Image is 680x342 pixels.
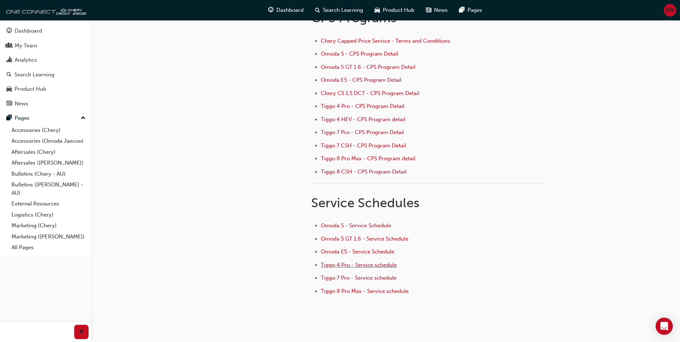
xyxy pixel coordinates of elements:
a: Omoda 5 - Service Schedule [321,222,391,229]
a: Tiggo 7 Pro - CPS Program Detail [321,129,404,136]
button: Pages [3,111,89,125]
a: Marketing (Chery) [9,220,89,231]
div: Dashboard [15,27,42,35]
div: My Team [15,42,37,50]
a: Tiggo 8 Pro Max - CPS Program detail [321,155,415,162]
a: car-iconProduct Hub [369,3,420,18]
div: Search Learning [14,71,54,79]
a: Omoda 5 - CPS Program Detail [321,51,398,57]
div: Product Hub [15,85,46,93]
a: Accessories (Chery) [9,125,89,136]
a: Accessories (Omoda Jaecoo) [9,136,89,147]
a: Logistics (Chery) [9,209,89,220]
span: search-icon [315,6,320,15]
a: search-iconSearch Learning [309,3,369,18]
a: Aftersales (Chery) [9,147,89,158]
a: Chery Capped Price Service - Terms and Conditions [321,38,450,44]
a: Product Hub [3,82,89,96]
span: pages-icon [459,6,465,15]
img: oneconnect [4,3,86,17]
a: Tiggo 4 Pro - Service schedule [321,262,397,268]
span: Dashboard [276,6,304,14]
span: car-icon [375,6,380,15]
a: Aftersales ([PERSON_NAME]) [9,157,89,168]
span: guage-icon [6,28,12,34]
span: news-icon [426,6,431,15]
div: News [15,100,28,108]
a: Omoda E5 - CPS Program Detail [321,77,401,83]
a: pages-iconPages [453,3,488,18]
span: Search Learning [323,6,363,14]
a: Bulletins (Chery - AU) [9,168,89,180]
a: Tiggo 8 CSH - CPS Program Detail [321,168,406,175]
span: car-icon [6,86,12,92]
a: guage-iconDashboard [262,3,309,18]
a: news-iconNews [420,3,453,18]
span: Pages [467,6,482,14]
span: people-icon [6,43,12,49]
span: chart-icon [6,57,12,63]
a: My Team [3,39,89,52]
a: Tiggo 4 Pro - CPS Program Detail [321,103,404,109]
a: Tiggo 8 Pro Max - Service schedule [321,288,409,294]
a: Marketing ([PERSON_NAME]) [9,231,89,242]
a: Omoda E5 - Service Schedule [321,248,394,255]
span: BM [666,6,674,14]
span: Service Schedules [311,195,419,210]
a: All Pages [9,242,89,253]
span: Product Hub [383,6,414,14]
div: Pages [15,114,29,122]
a: News [3,97,89,110]
span: News [434,6,448,14]
a: Dashboard [3,24,89,38]
button: BM [664,4,676,16]
a: External Resources [9,198,89,209]
div: Analytics [15,56,37,64]
a: Search Learning [3,68,89,81]
span: prev-icon [79,328,84,337]
a: Tiggo 7 Pro - Service schedule [321,275,396,281]
span: up-icon [81,114,86,123]
span: guage-icon [268,6,274,15]
div: Open Intercom Messenger [656,318,673,335]
a: Bulletins ([PERSON_NAME] - AU) [9,179,89,198]
span: pages-icon [6,115,12,122]
span: news-icon [6,101,12,107]
a: Omoda 5 GT 1.6 - CPS Program Detail [321,64,415,70]
button: DashboardMy TeamAnalyticsSearch LearningProduct HubNews [3,23,89,111]
a: Analytics [3,53,89,67]
span: search-icon [6,72,11,78]
a: Tiggo 4 HEV - CPS Program detail [321,116,405,123]
a: Omoda 5 GT 1.6 - Service Schedule [321,236,408,242]
a: Chery C5 1.5 DCT - CPS Program Detail [321,90,419,96]
a: Tiggo 7 CSH - CPS Program Detail [321,142,406,149]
